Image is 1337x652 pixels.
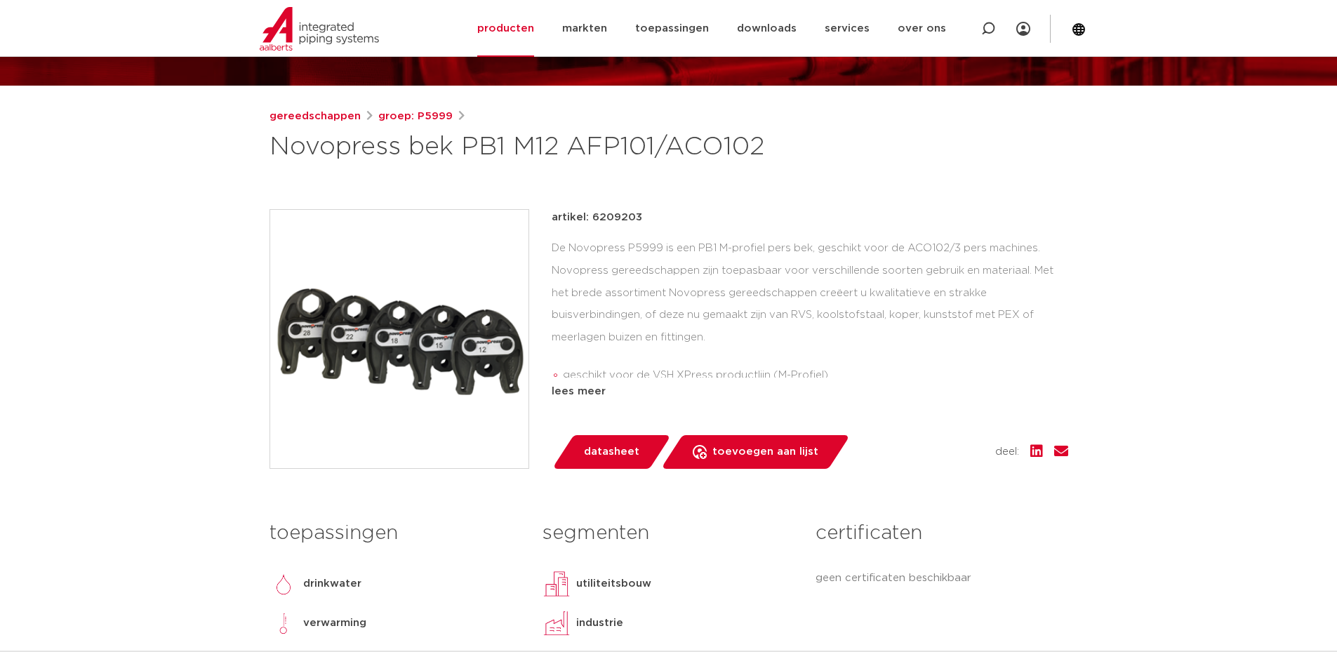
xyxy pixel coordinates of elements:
[563,364,1068,387] li: geschikt voor de VSH XPress productlijn (M-Profiel)
[270,210,528,468] img: Product Image for Novopress bek PB1 M12 AFP101/ACO102
[303,615,366,632] p: verwarming
[270,519,521,547] h3: toepassingen
[552,237,1068,378] div: De Novopress P5999 is een PB1 M-profiel pers bek, geschikt voor de ACO102/3 pers machines. Novopr...
[816,519,1067,547] h3: certificaten
[816,570,1067,587] p: geen certificaten beschikbaar
[270,609,298,637] img: verwarming
[378,108,453,125] a: groep: P5999
[543,519,794,547] h3: segmenten
[543,570,571,598] img: utiliteitsbouw
[543,609,571,637] img: industrie
[576,576,651,592] p: utiliteitsbouw
[576,615,623,632] p: industrie
[552,383,1068,400] div: lees meer
[584,441,639,463] span: datasheet
[552,435,671,469] a: datasheet
[270,108,361,125] a: gereedschappen
[270,570,298,598] img: drinkwater
[552,209,642,226] p: artikel: 6209203
[995,444,1019,460] span: deel:
[270,131,797,164] h1: Novopress bek PB1 M12 AFP101/ACO102
[303,576,361,592] p: drinkwater
[712,441,818,463] span: toevoegen aan lijst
